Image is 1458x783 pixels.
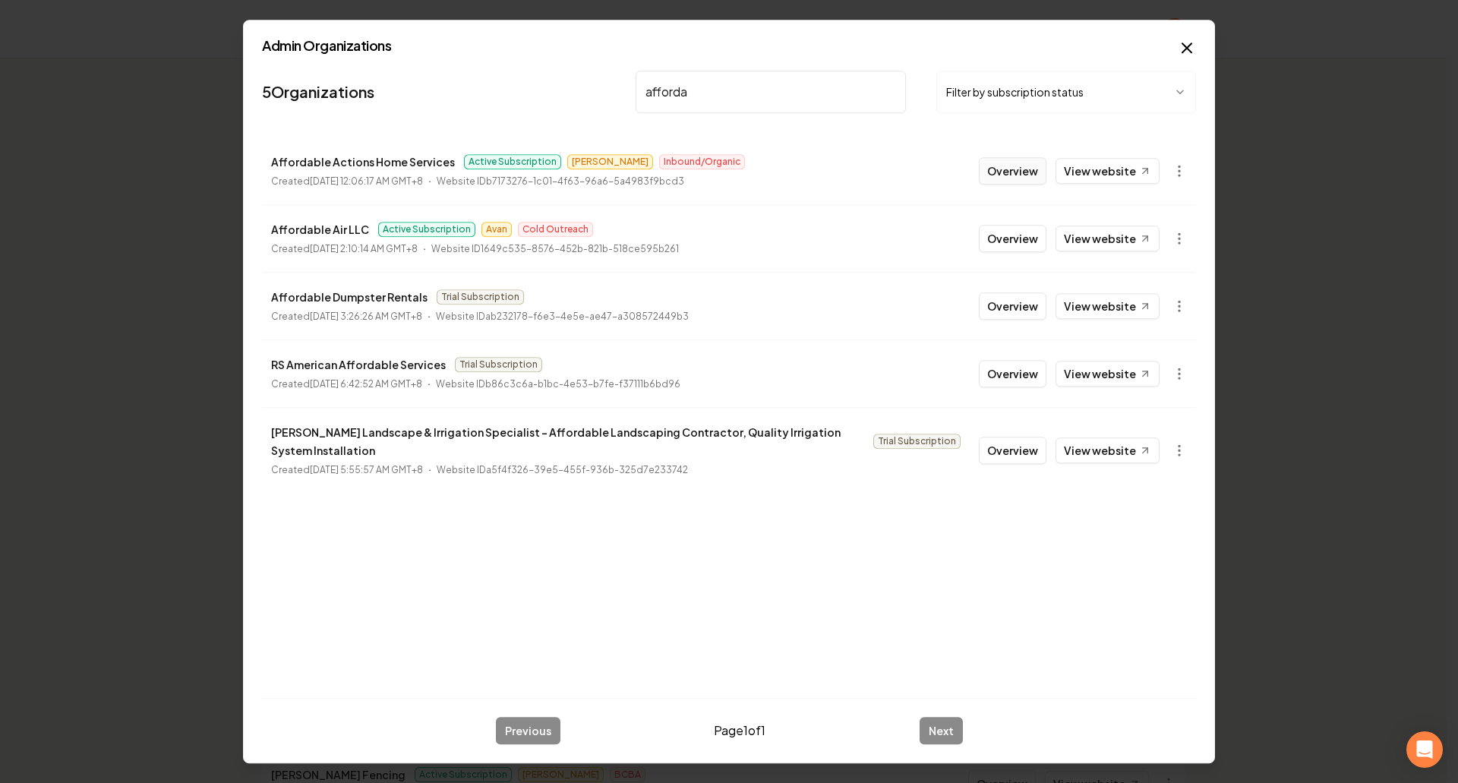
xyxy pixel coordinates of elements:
[979,157,1046,185] button: Overview
[310,243,418,254] time: [DATE] 2:10:14 AM GMT+8
[1056,293,1160,319] a: View website
[271,174,423,189] p: Created
[636,71,906,113] input: Search by name or ID
[436,309,689,324] p: Website ID ab232178-f6e3-4e5e-ae47-a308572449b3
[271,355,446,374] p: RS American Affordable Services
[431,242,679,257] p: Website ID 1649c535-8576-452b-821b-518ce595b261
[1056,226,1160,251] a: View website
[262,81,374,103] a: 5Organizations
[455,357,542,372] span: Trial Subscription
[979,360,1046,387] button: Overview
[567,154,653,169] span: [PERSON_NAME]
[437,174,684,189] p: Website ID b7173276-1c01-4f63-96a6-5a4983f9bcd3
[310,464,423,475] time: [DATE] 5:55:57 AM GMT+8
[271,309,422,324] p: Created
[979,437,1046,464] button: Overview
[271,288,428,306] p: Affordable Dumpster Rentals
[518,222,593,237] span: Cold Outreach
[378,222,475,237] span: Active Subscription
[310,378,422,390] time: [DATE] 6:42:52 AM GMT+8
[271,463,423,478] p: Created
[271,242,418,257] p: Created
[873,434,961,449] span: Trial Subscription
[271,423,864,459] p: [PERSON_NAME] Landscape & Irrigation Specialist - Affordable Landscaping Contractor, Quality Irri...
[979,225,1046,252] button: Overview
[271,377,422,392] p: Created
[1056,158,1160,184] a: View website
[436,377,680,392] p: Website ID b86c3c6a-b1bc-4e53-b7fe-f37111b6bd96
[1056,437,1160,463] a: View website
[979,292,1046,320] button: Overview
[271,153,455,171] p: Affordable Actions Home Services
[464,154,561,169] span: Active Subscription
[1056,361,1160,387] a: View website
[437,463,688,478] p: Website ID a5f4f326-39e5-455f-936b-325d7e233742
[714,721,765,740] span: Page 1 of 1
[271,220,369,238] p: Affordable Air LLC
[481,222,512,237] span: Avan
[437,289,524,305] span: Trial Subscription
[310,175,423,187] time: [DATE] 12:06:17 AM GMT+8
[659,154,745,169] span: Inbound/Organic
[310,311,422,322] time: [DATE] 3:26:26 AM GMT+8
[262,39,1196,52] h2: Admin Organizations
